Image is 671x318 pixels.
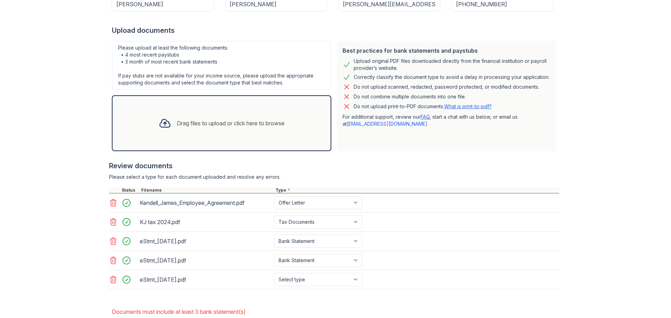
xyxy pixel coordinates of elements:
[354,93,466,101] div: Do not combine multiple documents into one file.
[140,274,271,285] div: eStmt_[DATE].pdf
[120,187,140,193] div: Status
[274,187,559,193] div: Type
[177,119,284,127] div: Drag files to upload or click here to browse
[354,58,551,72] div: Upload original PDF files downloaded directly from the financial institution or payroll provider’...
[109,161,559,171] div: Review documents
[342,46,551,55] div: Best practices for bank statements and paystubs
[112,25,559,35] div: Upload documents
[140,236,271,247] div: eStmt_[DATE].pdf
[420,114,430,120] a: FAQ
[140,187,274,193] div: Filename
[112,41,331,90] div: Please upload at least the following documents: • 4 most recent paystubs • 3 month of most recent...
[342,113,551,127] p: For additional support, review our , start a chat with us below, or email us at
[109,173,559,180] div: Please select a type for each document uploaded and resolve any errors.
[140,197,271,208] div: Kendell_James_Employee_Agreement.pdf
[140,216,271,228] div: KJ tax 2024.pdf
[347,121,427,127] a: [EMAIL_ADDRESS][DOMAIN_NAME]
[140,255,271,266] div: eStmt_[DATE].pdf
[444,103,492,109] a: What is print-to-pdf?
[354,83,539,91] div: Do not upload scanned, redacted, password protected, or modified documents.
[354,103,492,110] p: Do not upload print-to-PDF documents.
[354,73,549,81] div: Correctly classify the document type to avoid a delay in processing your application.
